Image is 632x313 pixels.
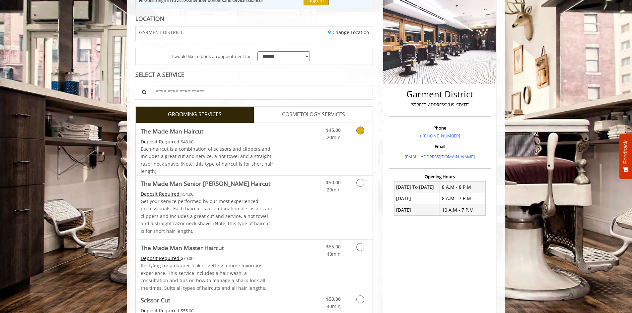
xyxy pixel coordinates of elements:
[623,140,629,164] span: Feedback
[440,182,486,193] td: 8 A.M - 8 P.M
[326,296,341,302] span: $50.00
[327,134,341,140] span: 20min
[394,193,440,204] td: [DATE]
[326,127,341,133] span: $45.00
[394,182,440,193] td: [DATE] To [DATE]
[141,146,273,174] span: Each haircut is a combination of scissors and clippers and includes a great cut and service, a ho...
[141,138,181,145] span: This service needs some Advance to be paid before we block your appointment
[326,179,341,185] span: $50.00
[390,101,489,108] p: [STREET_ADDRESS][US_STATE]
[419,133,460,139] a: + [PHONE_NUMBER]
[141,190,274,198] div: $54.00
[390,144,489,149] h3: Email
[139,30,183,35] span: GARMENT DISTRICT
[172,53,251,60] span: I would like to book an appointment for
[405,154,475,160] a: [EMAIL_ADDRESS][DOMAIN_NAME]
[135,15,164,23] b: LOCATION
[168,110,222,119] span: GROOMING SERVICES
[619,134,632,179] button: Feedback - Show survey
[389,174,491,179] h3: Opening Hours
[141,179,270,188] b: The Made Man Senior [PERSON_NAME] Haircut
[440,204,486,216] td: 10 A.M - 7 P.M
[141,255,274,262] div: $70.00
[328,29,369,35] a: Change Location
[282,110,345,119] span: COSMETOLOGY SERVICES
[390,126,489,130] h3: Phone
[135,72,373,78] div: SELECT A SERVICE
[327,303,341,309] span: 40min
[327,186,341,193] span: 20min
[141,262,266,291] span: Restyling for a dapper look or getting a more luxurious experience. This service includes a hair ...
[141,198,274,235] p: Get your service performed by our most experienced professionals. Each haircut is a combination o...
[141,138,274,145] div: $48.00
[141,295,170,305] b: Scissor Cut
[327,251,341,257] span: 40min
[141,255,181,261] span: This service needs some Advance to be paid before we block your appointment
[135,85,152,100] button: Service Search
[141,127,203,136] b: The Made Man Haircut
[394,204,440,216] td: [DATE]
[326,243,341,250] span: $65.00
[141,243,224,252] b: The Made Man Master Haircut
[141,191,181,197] span: This service needs some Advance to be paid before we block your appointment
[390,89,489,99] h2: Garment District
[440,193,486,204] td: 8 A.M - 7 P.M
